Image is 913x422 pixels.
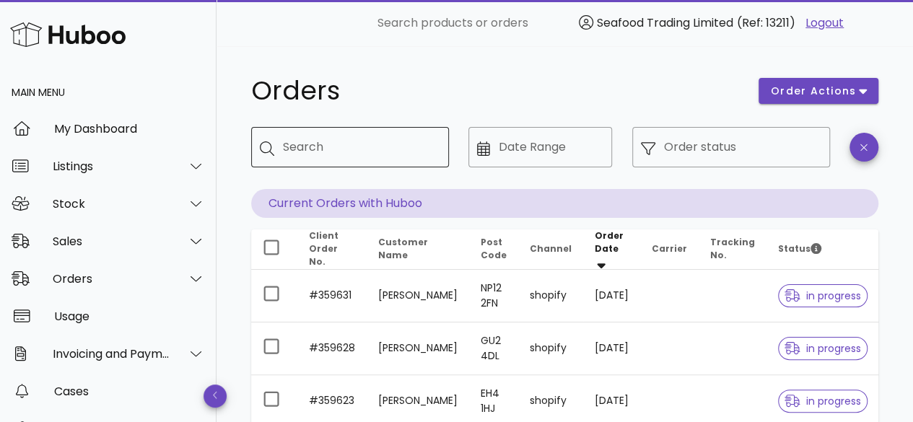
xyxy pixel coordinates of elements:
[469,270,518,322] td: NP12 2FN
[583,322,640,375] td: [DATE]
[785,291,861,301] span: in progress
[10,19,126,50] img: Huboo Logo
[785,343,861,353] span: in progress
[251,78,741,104] h1: Orders
[469,322,518,375] td: GU2 4DL
[737,14,795,31] span: (Ref: 13211)
[297,322,367,375] td: #359628
[53,272,170,286] div: Orders
[518,270,583,322] td: shopify
[54,309,205,323] div: Usage
[710,236,755,261] span: Tracking No.
[367,322,469,375] td: [PERSON_NAME]
[595,229,624,255] span: Order Date
[297,270,367,322] td: #359631
[481,236,507,261] span: Post Code
[518,322,583,375] td: shopify
[766,229,879,270] th: Status
[518,229,583,270] th: Channel
[770,84,857,99] span: order actions
[54,122,205,136] div: My Dashboard
[297,229,367,270] th: Client Order No.
[469,229,518,270] th: Post Code
[640,229,699,270] th: Carrier
[53,347,170,361] div: Invoicing and Payments
[367,270,469,322] td: [PERSON_NAME]
[759,78,878,104] button: order actions
[785,396,861,406] span: in progress
[378,236,428,261] span: Customer Name
[367,229,469,270] th: Customer Name
[53,197,170,211] div: Stock
[530,242,572,255] span: Channel
[54,384,205,398] div: Cases
[53,159,170,173] div: Listings
[699,229,766,270] th: Tracking No.
[597,14,733,31] span: Seafood Trading Limited
[778,242,821,255] span: Status
[805,14,844,32] a: Logout
[251,189,878,218] p: Current Orders with Huboo
[309,229,338,268] span: Client Order No.
[583,229,640,270] th: Order Date: Sorted descending. Activate to remove sorting.
[652,242,687,255] span: Carrier
[583,270,640,322] td: [DATE]
[53,234,170,248] div: Sales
